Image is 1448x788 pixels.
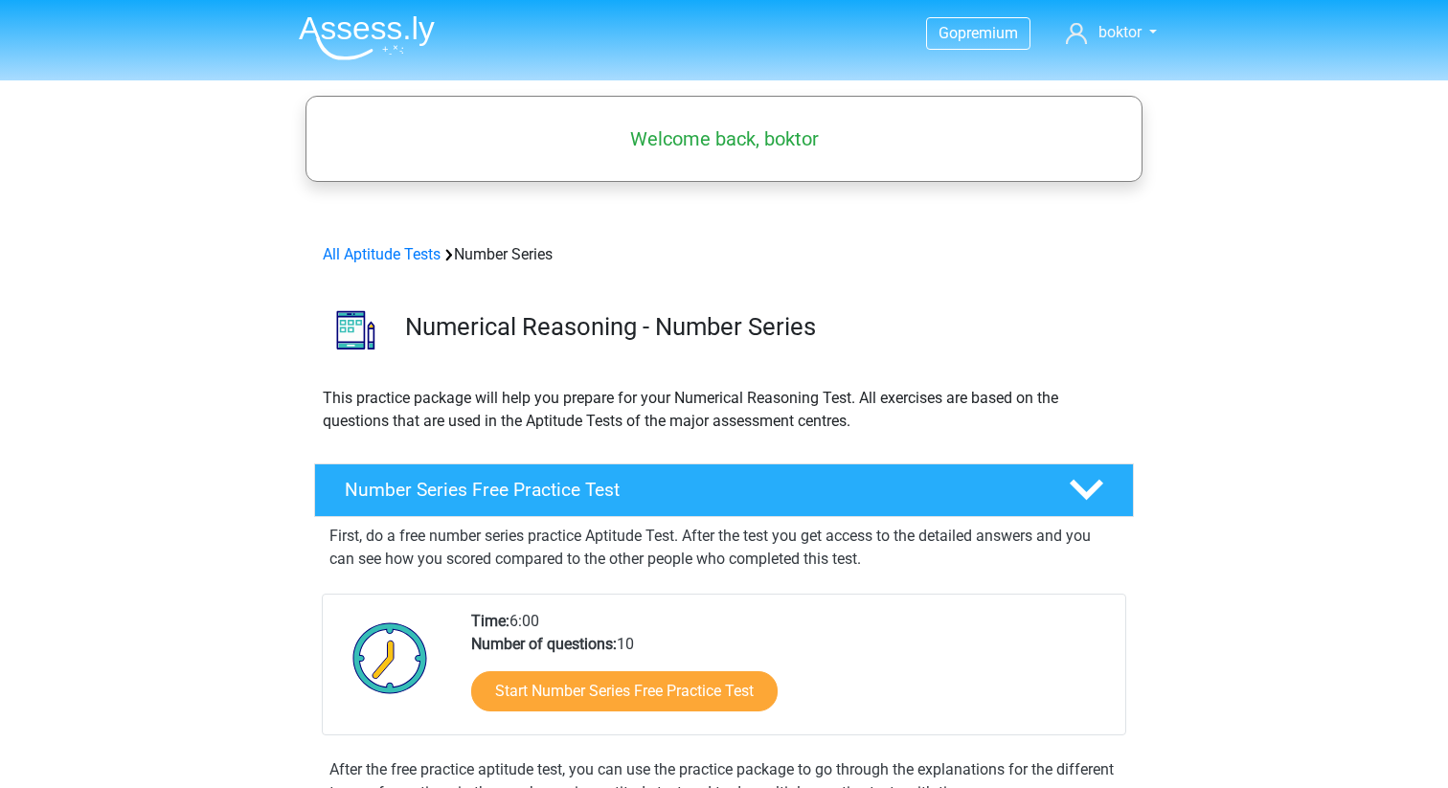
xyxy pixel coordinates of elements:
p: First, do a free number series practice Aptitude Test. After the test you get access to the detai... [329,525,1119,571]
a: Gopremium [927,20,1029,46]
h4: Number Series Free Practice Test [345,479,1038,501]
div: 6:00 10 [457,610,1124,734]
div: Number Series [315,243,1133,266]
a: All Aptitude Tests [323,245,441,263]
h3: Numerical Reasoning - Number Series [405,312,1119,342]
a: boktor [1058,21,1165,44]
b: Time: [471,612,509,630]
span: Go [939,24,958,42]
span: premium [958,24,1018,42]
span: boktor [1098,23,1142,41]
img: number series [315,289,396,371]
a: Start Number Series Free Practice Test [471,671,778,711]
a: Number Series Free Practice Test [306,463,1142,517]
img: Clock [342,610,439,706]
b: Number of questions: [471,635,617,653]
img: Assessly [299,15,435,60]
p: This practice package will help you prepare for your Numerical Reasoning Test. All exercises are ... [323,387,1125,433]
h5: Welcome back, boktor [315,127,1133,150]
